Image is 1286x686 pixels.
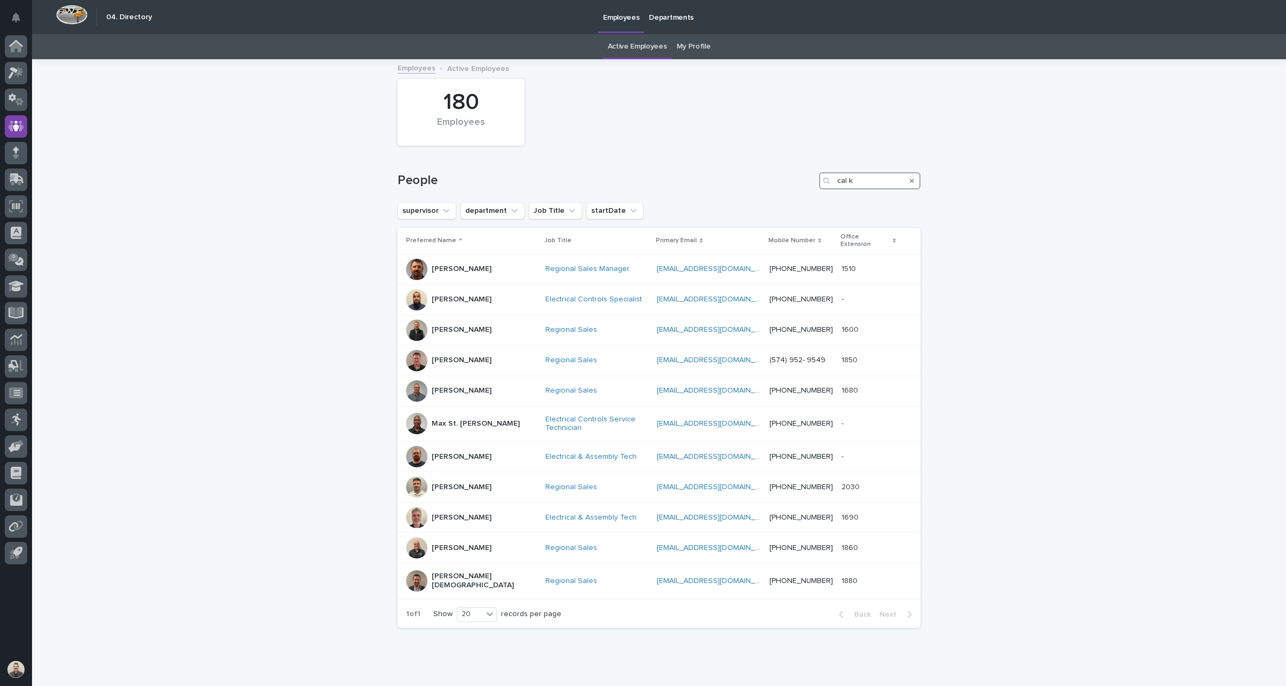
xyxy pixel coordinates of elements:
[398,345,920,376] tr: [PERSON_NAME]Regional Sales [EMAIL_ADDRESS][DOMAIN_NAME] (574) 952- 954918501850
[432,452,491,461] p: [PERSON_NAME]
[657,420,777,427] a: [EMAIL_ADDRESS][DOMAIN_NAME]
[657,544,777,552] a: [EMAIL_ADDRESS][DOMAIN_NAME]
[842,384,860,395] p: 1680
[56,5,88,25] img: Workspace Logo
[461,202,525,219] button: department
[398,442,920,472] tr: [PERSON_NAME]Electrical & Assembly Tech [EMAIL_ADDRESS][DOMAIN_NAME] [PHONE_NUMBER]--
[879,611,903,618] span: Next
[769,453,833,460] a: [PHONE_NUMBER]
[432,419,520,428] p: Max St. [PERSON_NAME]
[830,610,875,619] button: Back
[545,325,597,334] a: Regional Sales
[769,387,833,394] a: [PHONE_NUMBER]
[842,323,861,334] p: 1600
[677,34,711,59] a: My Profile
[406,235,456,246] p: Preferred Name
[398,601,429,627] p: 1 of 1
[398,61,435,74] a: Employees
[501,610,561,619] p: records per page
[875,610,920,619] button: Next
[432,513,491,522] p: [PERSON_NAME]
[398,406,920,442] tr: Max St. [PERSON_NAME]Electrical Controls Service Technician [EMAIL_ADDRESS][DOMAIN_NAME] [PHONE_N...
[545,483,597,492] a: Regional Sales
[545,544,597,553] a: Regional Sales
[657,265,777,273] a: [EMAIL_ADDRESS][DOMAIN_NAME]
[842,417,846,428] p: -
[657,387,777,394] a: [EMAIL_ADDRESS][DOMAIN_NAME]
[433,610,453,619] p: Show
[657,483,777,491] a: [EMAIL_ADDRESS][DOMAIN_NAME]
[432,572,537,590] p: [PERSON_NAME][DEMOGRAPHIC_DATA]
[769,296,833,303] a: [PHONE_NUMBER]
[106,13,152,22] h2: 04. Directory
[657,356,777,364] a: [EMAIL_ADDRESS][DOMAIN_NAME]
[545,452,637,461] a: Electrical & Assembly Tech
[842,354,860,365] p: 1850
[769,265,833,273] a: [PHONE_NUMBER]
[13,13,27,30] div: Notifications
[432,483,491,492] p: [PERSON_NAME]
[819,172,920,189] input: Search
[432,295,491,304] p: [PERSON_NAME]
[769,356,825,364] a: (574) 952- 9549
[656,235,697,246] p: Primary Email
[842,575,860,586] p: 1880
[769,420,833,427] a: [PHONE_NUMBER]
[398,173,815,188] h1: People
[432,356,491,365] p: [PERSON_NAME]
[529,202,582,219] button: Job Title
[657,296,777,303] a: [EMAIL_ADDRESS][DOMAIN_NAME]
[398,472,920,502] tr: [PERSON_NAME]Regional Sales [EMAIL_ADDRESS][DOMAIN_NAME] [PHONE_NUMBER]20302030
[657,514,777,521] a: [EMAIL_ADDRESS][DOMAIN_NAME]
[657,326,777,333] a: [EMAIL_ADDRESS][DOMAIN_NAME]
[398,315,920,345] tr: [PERSON_NAME]Regional Sales [EMAIL_ADDRESS][DOMAIN_NAME] [PHONE_NUMBER]16001600
[769,544,833,552] a: [PHONE_NUMBER]
[545,295,642,304] a: Electrical Controls Specialist
[398,502,920,533] tr: [PERSON_NAME]Electrical & Assembly Tech [EMAIL_ADDRESS][DOMAIN_NAME] [PHONE_NUMBER]16901690
[545,356,597,365] a: Regional Sales
[842,541,860,553] p: 1860
[432,325,491,334] p: [PERSON_NAME]
[840,231,890,251] p: Office Extension
[545,513,637,522] a: Electrical & Assembly Tech
[608,34,667,59] a: Active Employees
[586,202,644,219] button: startDate
[416,89,506,116] div: 180
[768,235,815,246] p: Mobile Number
[769,577,833,585] a: [PHONE_NUMBER]
[5,6,27,29] button: Notifications
[842,293,846,304] p: -
[545,577,597,586] a: Regional Sales
[457,609,483,620] div: 20
[769,326,833,333] a: [PHONE_NUMBER]
[769,514,833,521] a: [PHONE_NUMBER]
[432,544,491,553] p: [PERSON_NAME]
[398,284,920,315] tr: [PERSON_NAME]Electrical Controls Specialist [EMAIL_ADDRESS][DOMAIN_NAME] [PHONE_NUMBER]--
[398,563,920,599] tr: [PERSON_NAME][DEMOGRAPHIC_DATA]Regional Sales [EMAIL_ADDRESS][DOMAIN_NAME] [PHONE_NUMBER]18801880
[432,265,491,274] p: [PERSON_NAME]
[545,265,630,274] a: Regional Sales Manager
[432,386,491,395] p: [PERSON_NAME]
[848,611,871,618] span: Back
[769,483,833,491] a: [PHONE_NUMBER]
[842,511,861,522] p: 1690
[657,453,777,460] a: [EMAIL_ADDRESS][DOMAIN_NAME]
[398,254,920,284] tr: [PERSON_NAME]Regional Sales Manager [EMAIL_ADDRESS][DOMAIN_NAME] [PHONE_NUMBER]15101510
[545,386,597,395] a: Regional Sales
[657,577,777,585] a: [EMAIL_ADDRESS][DOMAIN_NAME]
[842,450,846,461] p: -
[447,62,509,74] p: Active Employees
[545,415,648,433] a: Electrical Controls Service Technician
[544,235,571,246] p: Job Title
[398,533,920,563] tr: [PERSON_NAME]Regional Sales [EMAIL_ADDRESS][DOMAIN_NAME] [PHONE_NUMBER]18601860
[842,262,858,274] p: 1510
[842,481,862,492] p: 2030
[5,658,27,681] button: users-avatar
[416,117,506,139] div: Employees
[398,202,456,219] button: supervisor
[398,376,920,406] tr: [PERSON_NAME]Regional Sales [EMAIL_ADDRESS][DOMAIN_NAME] [PHONE_NUMBER]16801680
